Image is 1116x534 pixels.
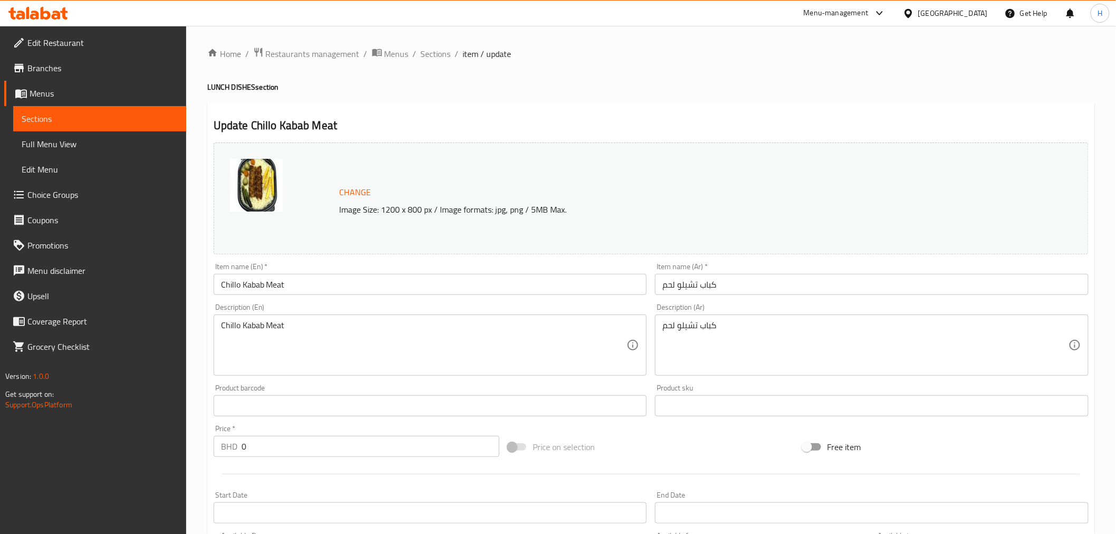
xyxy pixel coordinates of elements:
p: BHD [221,440,237,453]
span: Get support on: [5,387,54,401]
span: Grocery Checklist [27,340,178,353]
span: Version: [5,369,31,383]
span: Full Menu View [22,138,178,150]
textarea: كباب تشيلو لحم [662,320,1069,370]
a: Edit Restaurant [4,30,186,55]
span: Restaurants management [266,47,360,60]
a: Restaurants management [253,47,360,61]
a: Home [207,47,241,60]
span: 1.0.0 [33,369,49,383]
span: Menus [384,47,409,60]
span: Menu disclaimer [27,264,178,277]
div: Menu-management [804,7,869,20]
input: Please enter product barcode [214,395,647,416]
input: Please enter product sku [655,395,1089,416]
a: Coverage Report [4,309,186,334]
span: Upsell [27,290,178,302]
a: Edit Menu [13,157,186,182]
a: Full Menu View [13,131,186,157]
input: Enter name Ar [655,274,1089,295]
span: Menus [30,87,178,100]
span: Coverage Report [27,315,178,328]
h4: LUNCH DISHES section [207,82,1095,92]
a: Sections [421,47,451,60]
a: Choice Groups [4,182,186,207]
span: Branches [27,62,178,74]
a: Support.OpsPlatform [5,398,72,412]
a: Branches [4,55,186,81]
li: / [413,47,417,60]
li: / [245,47,249,60]
span: Coupons [27,214,178,226]
a: Menus [372,47,409,61]
span: Choice Groups [27,188,178,201]
a: Grocery Checklist [4,334,186,359]
h2: Update Chillo Kabab Meat [214,118,1089,133]
span: Free item [828,441,861,453]
a: Menu disclaimer [4,258,186,283]
a: Menus [4,81,186,106]
button: Change [335,182,376,203]
div: [GEOGRAPHIC_DATA] [918,7,988,19]
a: Promotions [4,233,186,258]
span: item / update [463,47,512,60]
li: / [455,47,459,60]
a: Upsell [4,283,186,309]
input: Please enter price [242,436,499,457]
p: Image Size: 1200 x 800 px / Image formats: jpg, png / 5MB Max. [335,203,967,216]
span: H [1098,7,1102,19]
span: Change [340,185,371,200]
textarea: Chillo Kabab Meat [221,320,627,370]
li: / [364,47,368,60]
input: Enter name En [214,274,647,295]
span: Edit Restaurant [27,36,178,49]
span: Promotions [27,239,178,252]
span: Sections [22,112,178,125]
span: Price on selection [533,441,595,453]
a: Coupons [4,207,186,233]
a: Sections [13,106,186,131]
img: Chillo_Kabab_Meat638928800709458595.jpg [230,159,283,212]
nav: breadcrumb [207,47,1095,61]
span: Edit Menu [22,163,178,176]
